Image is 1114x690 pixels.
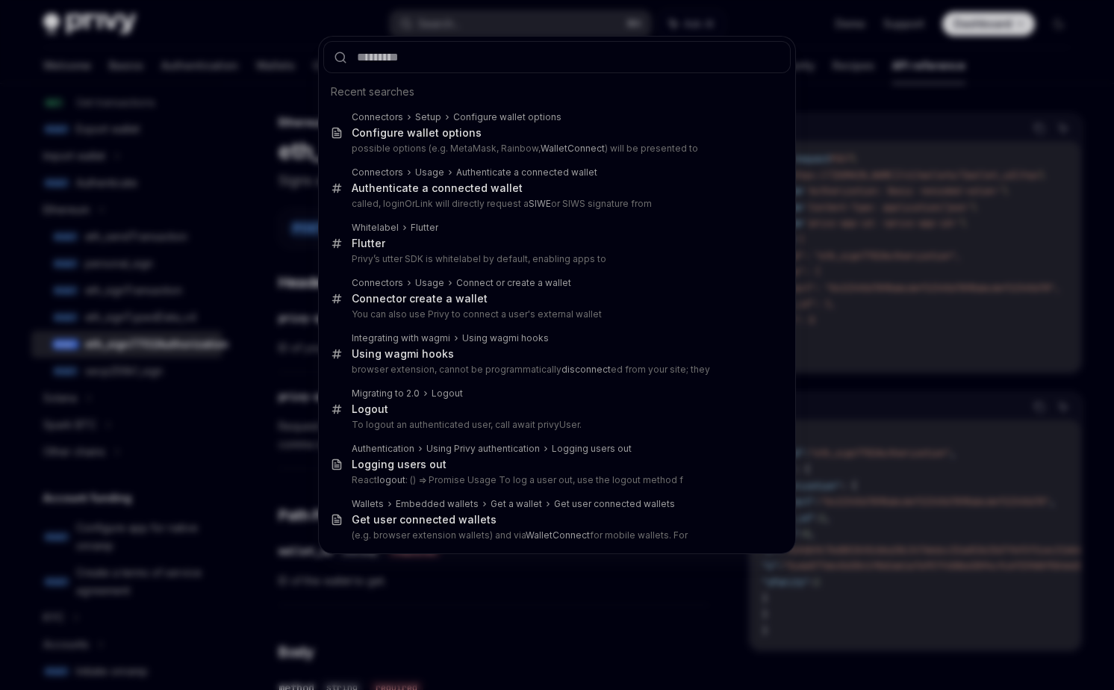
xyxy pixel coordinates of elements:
div: Get a wallet [491,498,542,510]
div: Using wagmi hooks [352,347,454,361]
div: Usage [415,277,444,289]
b: logout [377,474,405,485]
div: Configure wallet options [352,126,482,140]
b: WalletConnect [541,143,605,154]
div: Embedded wallets [396,498,479,510]
div: Whitelabel [352,222,399,234]
p: called, loginOrLink will directly request a or SIWS signature from [352,198,759,210]
div: Usage [415,167,444,178]
div: Connect or create a wallet [456,277,571,289]
p: Privy’s utter SDK is whitelabel by default, enabling apps to [352,253,759,265]
div: Authenticate a connected wallet [456,167,597,178]
div: Using Privy authentication [426,443,540,455]
span: Recent searches [331,84,414,99]
p: possible options (e.g. MetaMask, Rainbow, ) will be presented to [352,143,759,155]
div: Authentication [352,443,414,455]
b: Connect [352,292,396,305]
div: Integrating with wagmi [352,332,450,344]
div: Migrating to 2.0 [352,388,420,400]
div: Connectors [352,277,403,289]
div: Setup [415,111,441,123]
b: Logout [432,388,463,399]
div: Wallets [352,498,384,510]
div: Logging users out [352,458,446,471]
div: Connectors [352,167,403,178]
div: Get user connected wallets [554,498,675,510]
div: Connectors [352,111,403,123]
p: React : () => Promise Usage To log a user out, use the logout method f [352,474,759,486]
div: Configure wallet options [453,111,561,123]
div: Logging users out [552,443,632,455]
p: To logout an authenticated user, call await privyUser. [352,419,759,431]
p: browser extension, cannot be programmatically ed from your site; they [352,364,759,376]
b: SIWE [529,198,551,209]
b: Logout [352,402,388,415]
b: Flutter [411,222,438,233]
b: disconnect [561,364,611,375]
div: Authenticate a connected wallet [352,181,523,195]
p: (e.g. browser extension wallets) and via for mobile wallets. For [352,529,759,541]
div: or create a wallet [352,292,488,305]
b: WalletConnect [526,529,590,541]
div: Using wagmi hooks [462,332,549,344]
b: Flutter [352,237,385,249]
p: You can also use Privy to connect a user's external wallet [352,308,759,320]
div: Get user connected wallets [352,513,497,526]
